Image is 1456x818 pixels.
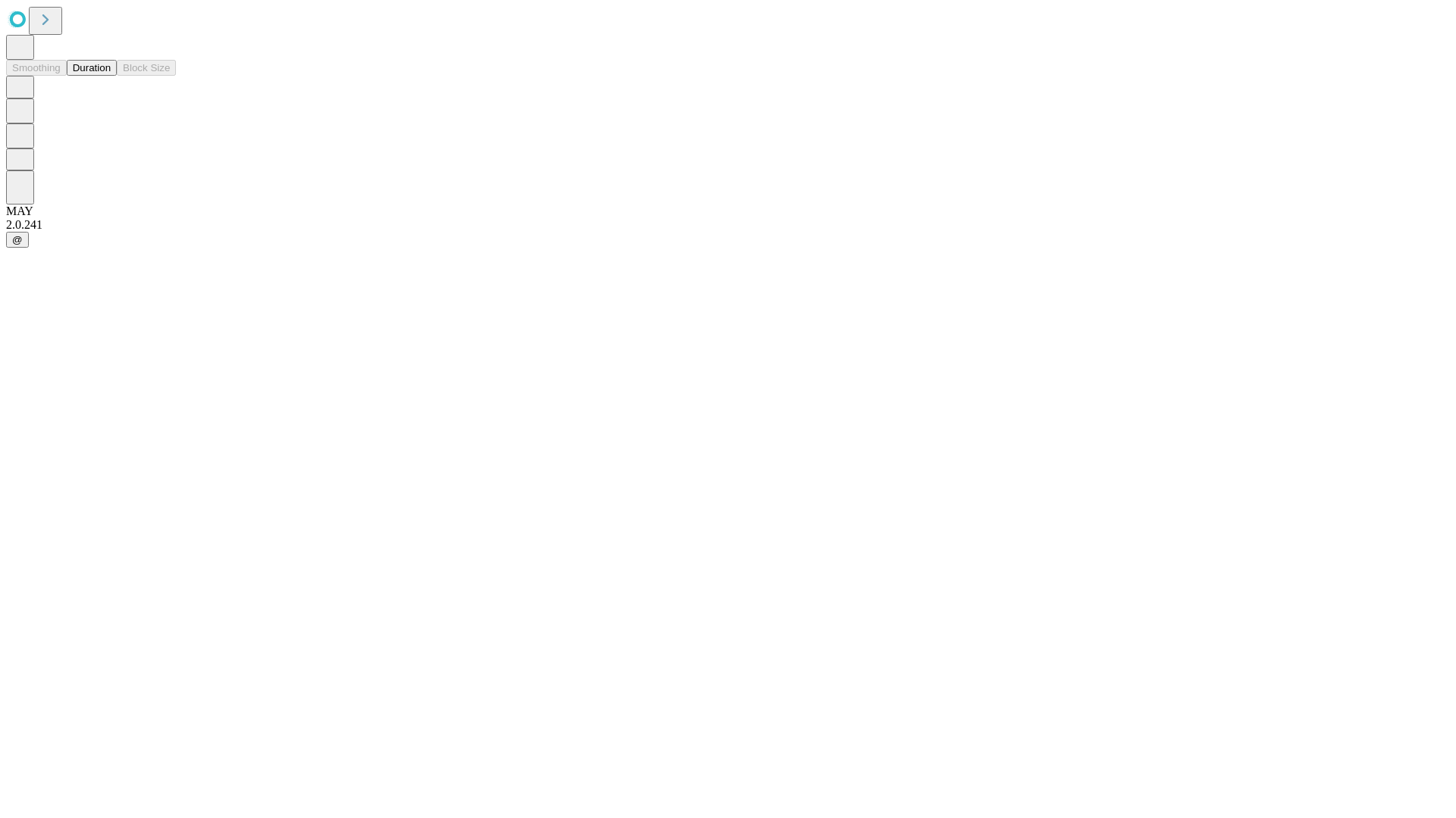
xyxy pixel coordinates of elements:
div: MAY [6,204,1450,218]
span: @ [12,234,23,245]
div: 2.0.241 [6,218,1450,232]
button: Duration [67,60,117,76]
button: @ [6,232,29,248]
button: Smoothing [6,60,67,76]
button: Block Size [117,60,176,76]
